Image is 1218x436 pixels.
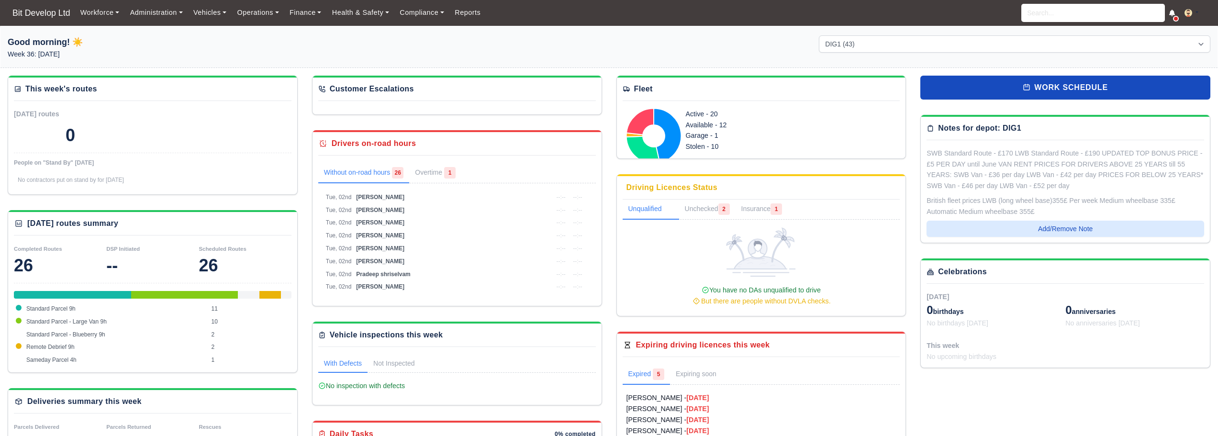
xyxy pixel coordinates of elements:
span: --:-- [573,194,582,201]
div: Fleet [634,83,653,95]
strong: [DATE] [686,416,709,424]
span: --:-- [556,219,565,226]
div: [DATE] routes summary [27,218,118,229]
span: This week [927,342,959,349]
div: anniversaries [1065,302,1204,318]
span: No inspection with defects [318,382,405,390]
small: Completed Routes [14,246,62,252]
span: 0 [1065,303,1072,316]
td: 2 [209,341,291,354]
span: Tue, 02nd [326,245,352,252]
div: Available - 12 [686,120,825,131]
span: --:-- [573,245,582,252]
a: Reports [449,3,486,22]
div: But there are people without DVLA checks. [626,296,896,307]
a: Not Inspected [368,355,420,373]
span: Pradeep shriselvam [356,271,410,278]
td: 1 [209,354,291,367]
a: Expired [623,365,670,385]
span: Bit Develop Ltd [8,3,75,22]
div: Standard Parcel 9h [14,291,131,299]
span: --:-- [556,194,565,201]
span: --:-- [573,271,582,278]
div: Expiring driving licences this week [636,339,770,351]
a: Unchecked [679,200,736,220]
div: Celebrations [938,266,987,278]
span: [PERSON_NAME] [356,258,404,265]
div: People on "Stand By" [DATE] [14,159,291,167]
span: No upcoming birthdays [927,353,996,360]
a: Finance [284,3,327,22]
a: [PERSON_NAME] -[DATE] [626,414,896,425]
span: Tue, 02nd [326,207,352,213]
a: Operations [232,3,284,22]
a: Workforce [75,3,125,22]
span: 1 [771,203,782,215]
div: Active - 20 [686,109,825,120]
span: 0 [927,303,933,316]
small: Parcels Returned [106,424,151,430]
span: Sameday Parcel 4h [26,357,77,363]
span: --:-- [573,207,582,213]
div: Remote Debrief 9h [259,291,281,299]
span: No birthdays [DATE] [927,319,988,327]
span: Tue, 02nd [326,219,352,226]
small: Scheduled Routes [199,246,246,252]
div: 26 [14,256,106,275]
span: --:-- [556,207,565,213]
span: --:-- [556,232,565,239]
span: [PERSON_NAME] [356,219,404,226]
span: [PERSON_NAME] [356,207,404,213]
span: Tue, 02nd [326,258,352,265]
span: 26 [392,167,403,179]
a: Overtime [409,163,461,183]
button: Add/Remove Note [927,221,1204,237]
span: Tue, 02nd [326,271,352,278]
span: --:-- [556,283,565,290]
div: Standard Parcel - Large Van 9h [131,291,238,299]
iframe: Chat Widget [1170,390,1218,436]
td: 11 [209,302,291,315]
a: Insurance [736,200,788,220]
span: 5 [653,369,664,380]
div: Deliveries summary this week [27,396,142,407]
a: Compliance [394,3,449,22]
a: Bit Develop Ltd [8,4,75,22]
span: Tue, 02nd [326,232,352,239]
a: Unqualified [623,200,679,220]
div: birthdays [927,302,1065,318]
a: Vehicles [188,3,232,22]
p: Week 36: [DATE] [8,49,399,60]
td: 2 [209,328,291,341]
span: --:-- [556,258,565,265]
span: Tue, 02nd [326,194,352,201]
td: 10 [209,315,291,328]
span: No contractors put on stand by for [DATE] [18,177,124,183]
span: 2 [718,203,730,215]
div: [DATE] routes [14,109,153,120]
span: [DATE] [927,293,949,301]
span: --:-- [573,232,582,239]
a: Without on-road hours [318,163,410,183]
div: Customer Escalations [330,83,414,95]
div: Garage - 1 [686,130,825,141]
span: --:-- [573,283,582,290]
span: Tue, 02nd [326,283,352,290]
div: -- [106,256,199,275]
span: --:-- [573,219,582,226]
span: Standard Parcel - Blueberry 9h [26,331,105,338]
div: This week's routes [25,83,97,95]
span: --:-- [556,245,565,252]
span: Remote Debrief 9h [26,344,75,350]
div: British fleet prices LWB (long wheel base)355£ Per week Medium wheelbase 335£ Automatic Medium wh... [927,195,1204,217]
span: Standard Parcel 9h [26,305,76,312]
span: --:-- [556,271,565,278]
strong: [DATE] [686,394,709,402]
input: Search... [1021,4,1165,22]
strong: [DATE] [686,427,709,435]
a: work schedule [920,76,1210,100]
span: [PERSON_NAME] [356,194,404,201]
a: Health & Safety [327,3,395,22]
div: Drivers on-road hours [332,138,416,149]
